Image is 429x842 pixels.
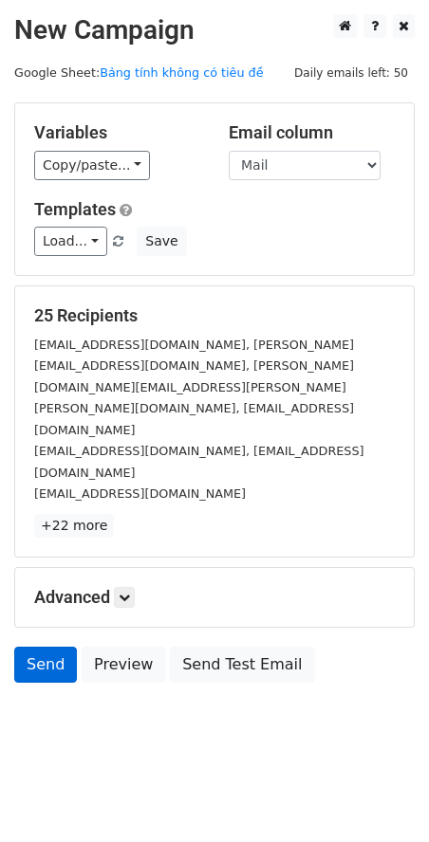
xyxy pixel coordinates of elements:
[334,751,429,842] iframe: Chat Widget
[100,65,263,80] a: Bảng tính không có tiêu đề
[34,486,246,501] small: [EMAIL_ADDRESS][DOMAIN_NAME]
[170,647,314,683] a: Send Test Email
[229,122,395,143] h5: Email column
[14,14,415,46] h2: New Campaign
[34,199,116,219] a: Templates
[14,65,264,80] small: Google Sheet:
[34,514,114,538] a: +22 more
[288,65,415,80] a: Daily emails left: 50
[34,227,107,256] a: Load...
[288,63,415,83] span: Daily emails left: 50
[137,227,186,256] button: Save
[34,305,395,326] h5: 25 Recipients
[34,444,364,480] small: [EMAIL_ADDRESS][DOMAIN_NAME], [EMAIL_ADDRESS][DOMAIN_NAME]
[34,587,395,608] h5: Advanced
[14,647,77,683] a: Send
[34,122,200,143] h5: Variables
[82,647,165,683] a: Preview
[34,338,354,437] small: [EMAIL_ADDRESS][DOMAIN_NAME], [PERSON_NAME][EMAIL_ADDRESS][DOMAIN_NAME], [PERSON_NAME][DOMAIN_NAM...
[34,151,150,180] a: Copy/paste...
[334,751,429,842] div: Tiện ích trò chuyện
